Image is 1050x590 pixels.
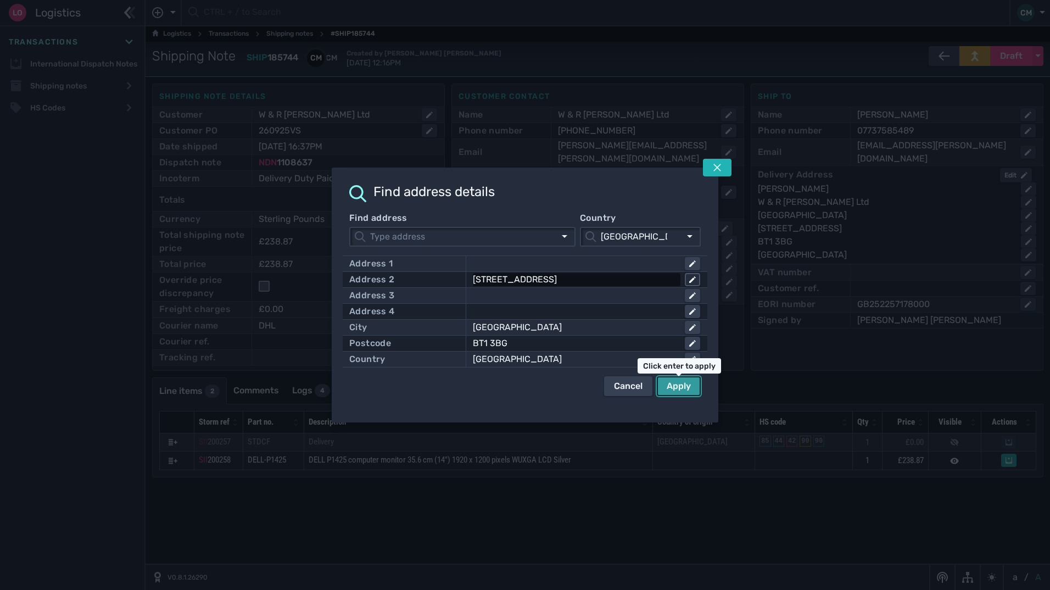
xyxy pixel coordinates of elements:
[580,211,701,225] label: Country
[473,337,676,350] div: BT1 3BG
[349,211,576,225] label: Find address
[614,380,643,393] div: Cancel
[604,376,652,396] button: Cancel
[349,321,367,334] div: City
[349,337,391,350] div: Postcode
[473,321,676,334] div: [GEOGRAPHIC_DATA]
[703,159,731,176] button: Tap escape key to close
[473,273,676,286] div: [STREET_ADDRESS]
[349,289,395,302] div: Address 3
[657,376,701,396] button: Apply
[349,257,393,270] div: Address 1
[473,353,676,366] div: [GEOGRAPHIC_DATA]
[667,380,691,393] div: Apply
[349,353,386,366] div: Country
[366,228,555,246] input: Find address
[349,305,395,318] div: Address 4
[638,358,721,374] div: Click enter to apply
[373,185,495,198] h2: Find address details
[596,228,680,246] input: Country
[349,273,395,286] div: Address 2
